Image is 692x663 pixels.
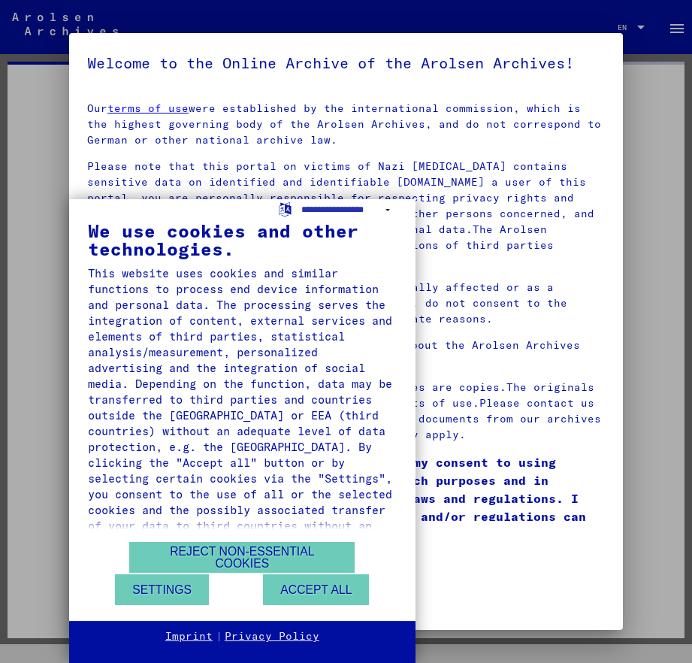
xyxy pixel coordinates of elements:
[115,574,209,605] button: Settings
[88,222,397,258] div: We use cookies and other technologies.
[263,574,369,605] button: Accept all
[225,629,319,644] a: Privacy Policy
[88,265,397,549] div: This website uses cookies and similar functions to process end device information and personal da...
[129,542,355,573] button: Reject non-essential cookies
[165,629,213,644] a: Imprint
